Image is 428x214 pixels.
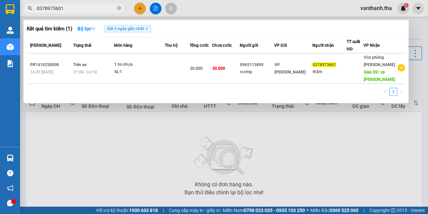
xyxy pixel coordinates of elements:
[389,88,397,96] li: 1
[91,26,96,31] span: down
[274,43,287,48] span: VP Gửi
[37,5,116,12] input: Tìm tên, số ĐT hoặc mã đơn
[347,39,360,51] span: TT xuất HĐ
[30,70,53,74] span: 16:39 [DATE]
[381,88,389,96] button: left
[7,60,14,67] img: solution-icon
[7,200,13,206] span: message
[7,170,13,176] span: question-circle
[165,43,178,48] span: Thu hộ
[114,68,165,76] div: SL: 1
[240,68,274,75] div: vương
[73,62,86,67] span: Trên xe
[114,61,165,68] div: 1 hs nhựa
[363,43,380,48] span: VP Nhận
[397,88,405,96] button: right
[212,66,225,71] span: 30.000
[364,70,395,82] span: Giao DĐ: vp [PERSON_NAME]
[7,43,14,50] img: warehouse-icon
[7,155,14,162] img: warehouse-icon
[73,43,91,48] span: Trạng thái
[117,6,121,10] span: close-circle
[313,62,336,67] span: 0378973601
[190,43,209,48] span: Tổng cước
[399,89,403,93] span: right
[240,43,258,48] span: Người gửi
[398,64,405,71] span: plus-circle
[381,88,389,96] li: Previous Page
[7,27,14,34] img: warehouse-icon
[364,55,395,67] span: Văn phòng [PERSON_NAME]
[212,43,232,48] span: Chưa cước
[73,70,97,74] span: 21:00 - 14/10
[312,43,334,48] span: Người nhận
[117,5,121,12] span: close-circle
[313,68,346,75] div: thắm
[104,25,151,32] span: Gửi 3 ngày gần nhất
[28,6,32,11] span: search
[190,66,203,71] span: 30.000
[30,43,61,48] span: [PERSON_NAME]
[397,88,405,96] li: Next Page
[390,88,397,95] a: 1
[145,27,148,30] span: close
[383,89,387,93] span: left
[27,25,72,32] h3: Kết quả tìm kiếm ( 1 )
[78,26,96,31] strong: Bộ lọc
[7,185,13,191] span: notification
[30,61,71,68] div: PR1410250008
[240,61,274,68] div: 0965115899
[72,23,101,34] button: Bộ lọcdown
[114,43,132,48] span: Món hàng
[275,62,306,74] span: VP [PERSON_NAME]
[6,4,14,14] img: logo-vxr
